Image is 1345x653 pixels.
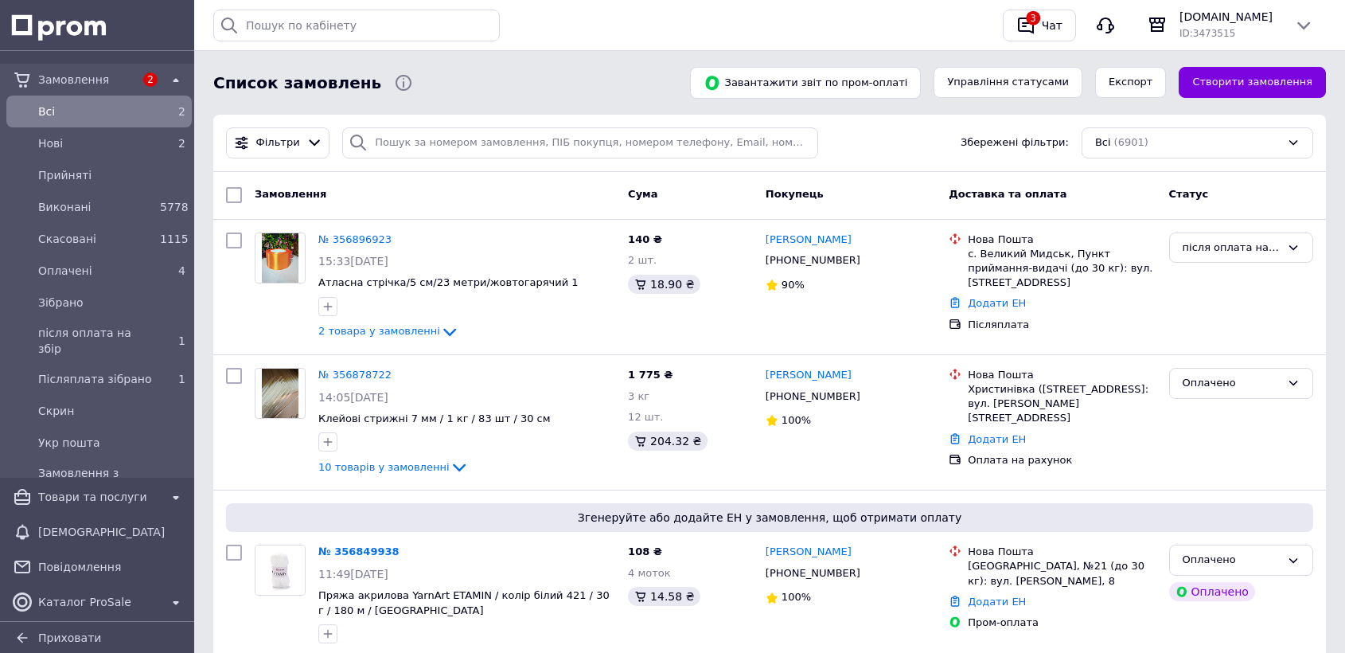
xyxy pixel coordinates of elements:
[255,188,326,200] span: Замовлення
[766,188,824,200] span: Покупець
[968,368,1156,382] div: Нова Пошта
[255,233,306,283] a: Фото товару
[38,465,185,497] span: Замовлення з [PERSON_NAME]
[318,326,440,338] span: 2 товара у замовленні
[38,325,154,357] span: після оплата на збір
[342,127,818,158] input: Пошук за номером замовлення, ПІБ покупця, номером телефону, Email, номером накладної
[213,10,500,41] input: Пошук по кабінету
[1169,188,1209,200] span: Статус
[766,545,852,560] a: [PERSON_NAME]
[1183,375,1281,392] div: Оплачено
[1003,10,1076,41] button: 3Чат
[38,263,154,279] span: Оплачені
[961,135,1069,151] span: Збережені фільтри:
[318,589,610,616] a: Пряжа акрилова YarnArt ETAMIN / колір білий 421 / 30 г / 180 м / [GEOGRAPHIC_DATA]
[318,325,459,337] a: 2 товара у замовленні
[318,461,450,473] span: 10 товарів у замовленні
[255,545,306,596] a: Фото товару
[38,231,154,247] span: Скасовані
[38,524,185,540] span: [DEMOGRAPHIC_DATA]
[690,67,921,99] button: Завантажити звіт по пром-оплаті
[38,104,154,119] span: Всi
[318,545,400,557] a: № 356849938
[968,318,1156,332] div: Післяплата
[318,568,388,581] span: 11:49[DATE]
[968,233,1156,247] div: Нова Пошта
[1179,67,1326,98] a: Створити замовлення
[762,386,864,407] div: [PHONE_NUMBER]
[968,596,1026,608] a: Додати ЕН
[628,567,671,579] span: 4 моток
[318,391,388,404] span: 14:05[DATE]
[949,188,1066,200] span: Доставка та оплата
[232,510,1307,526] span: Згенеруйте або додайте ЕН у замовлення, щоб отримати оплату
[178,137,185,150] span: 2
[782,279,805,291] span: 90%
[762,563,864,584] div: [PHONE_NUMBER]
[38,199,154,215] span: Виконані
[1179,9,1281,25] span: [DOMAIN_NAME]
[1179,28,1235,39] span: ID: 3473515
[766,233,852,248] a: [PERSON_NAME]
[143,72,158,87] span: 2
[968,382,1156,426] div: Христинівка ([STREET_ADDRESS]: вул. [PERSON_NAME][STREET_ADDRESS]
[968,297,1026,309] a: Додати ЕН
[628,233,662,245] span: 140 ₴
[38,489,160,505] span: Товари та послуги
[38,295,185,311] span: Зібрано
[318,255,388,268] span: 15:33[DATE]
[318,233,392,245] a: № 356896923
[628,390,649,402] span: 3 кг
[1095,67,1167,98] button: Експорт
[160,233,189,245] span: 1115
[1183,552,1281,569] div: Оплачено
[38,167,185,183] span: Прийняті
[628,432,708,451] div: 204.32 ₴
[255,368,306,419] a: Фото товару
[766,368,852,383] a: [PERSON_NAME]
[38,594,160,610] span: Каталог ProSale
[782,591,811,603] span: 100%
[255,545,305,595] img: Фото товару
[38,72,134,88] span: Замовлення
[178,264,185,277] span: 4
[1095,135,1111,151] span: Всі
[213,72,381,95] span: Список замовлень
[782,414,811,426] span: 100%
[628,411,663,423] span: 12 шт.
[1114,136,1148,148] span: (6901)
[318,461,469,473] a: 10 товарів у замовленні
[38,135,154,151] span: Нові
[38,435,185,451] span: Укр пошта
[628,587,700,606] div: 14.58 ₴
[628,275,700,294] div: 18.90 ₴
[318,276,579,288] a: Атласна стрічка/5 см/23 метри/жовтогарячий 1
[38,631,101,644] span: Приховати
[968,453,1156,467] div: Оплата на рахунок
[178,105,185,118] span: 2
[628,188,657,200] span: Cума
[968,433,1026,445] a: Додати ЕН
[1169,582,1255,601] div: Оплачено
[178,334,185,347] span: 1
[968,616,1156,630] div: Пром-оплата
[262,369,299,418] img: Фото товару
[38,559,185,575] span: Повідомлення
[318,413,551,424] a: Клейові стрижні 7 мм / 1 кг / 83 шт / 30 см
[628,545,662,557] span: 108 ₴
[762,250,864,271] div: [PHONE_NUMBER]
[262,233,299,283] img: Фото товару
[256,135,300,151] span: Фільтри
[934,67,1082,98] button: Управління статусами
[178,373,185,385] span: 1
[160,201,189,213] span: 5778
[318,369,392,381] a: № 356878722
[1183,240,1281,256] div: після оплата на збір
[38,371,154,387] span: Післяплата зібрано
[968,247,1156,291] div: с. Великий Мидськ, Пункт приймання-видачі (до 30 кг): вул. [STREET_ADDRESS]
[968,545,1156,559] div: Нова Пошта
[628,369,672,381] span: 1 775 ₴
